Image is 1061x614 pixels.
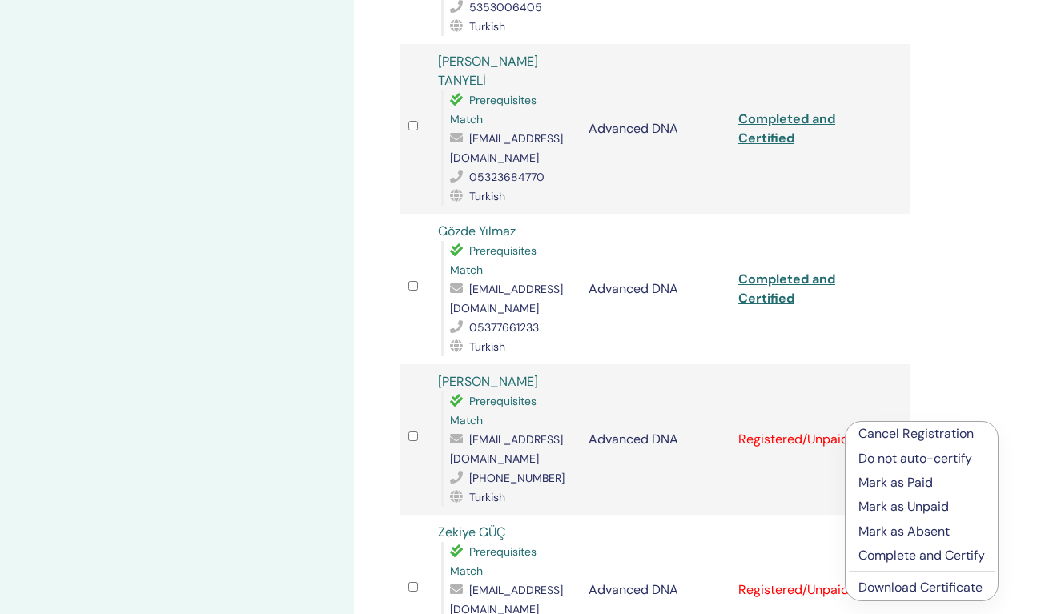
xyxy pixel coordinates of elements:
span: [PHONE_NUMBER] [469,471,565,485]
span: Prerequisites Match [450,243,537,277]
span: 05323684770 [469,170,545,184]
a: [PERSON_NAME] [438,373,538,390]
span: 05377661233 [469,320,539,335]
span: Turkish [469,339,505,354]
a: [PERSON_NAME] TANYELİ [438,53,538,89]
a: Zekiye GÜÇ [438,524,505,540]
span: [EMAIL_ADDRESS][DOMAIN_NAME] [450,432,563,466]
a: Download Certificate [858,579,983,596]
a: Completed and Certified [738,110,835,146]
a: Completed and Certified [738,271,835,307]
span: Turkish [469,490,505,504]
p: Mark as Unpaid [858,497,985,516]
p: Complete and Certify [858,546,985,565]
span: Prerequisites Match [450,394,537,427]
p: Do not auto-certify [858,449,985,468]
td: Advanced DNA [581,44,730,214]
span: Turkish [469,19,505,34]
p: Mark as Absent [858,522,985,541]
p: Cancel Registration [858,424,985,443]
span: Prerequisites Match [450,544,537,578]
td: Advanced DNA [581,364,730,515]
span: Turkish [469,189,505,203]
span: Prerequisites Match [450,93,537,126]
p: Mark as Paid [858,473,985,492]
td: Advanced DNA [581,214,730,364]
span: [EMAIL_ADDRESS][DOMAIN_NAME] [450,131,563,165]
a: Gözde Yılmaz [438,223,516,239]
span: [EMAIL_ADDRESS][DOMAIN_NAME] [450,282,563,315]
